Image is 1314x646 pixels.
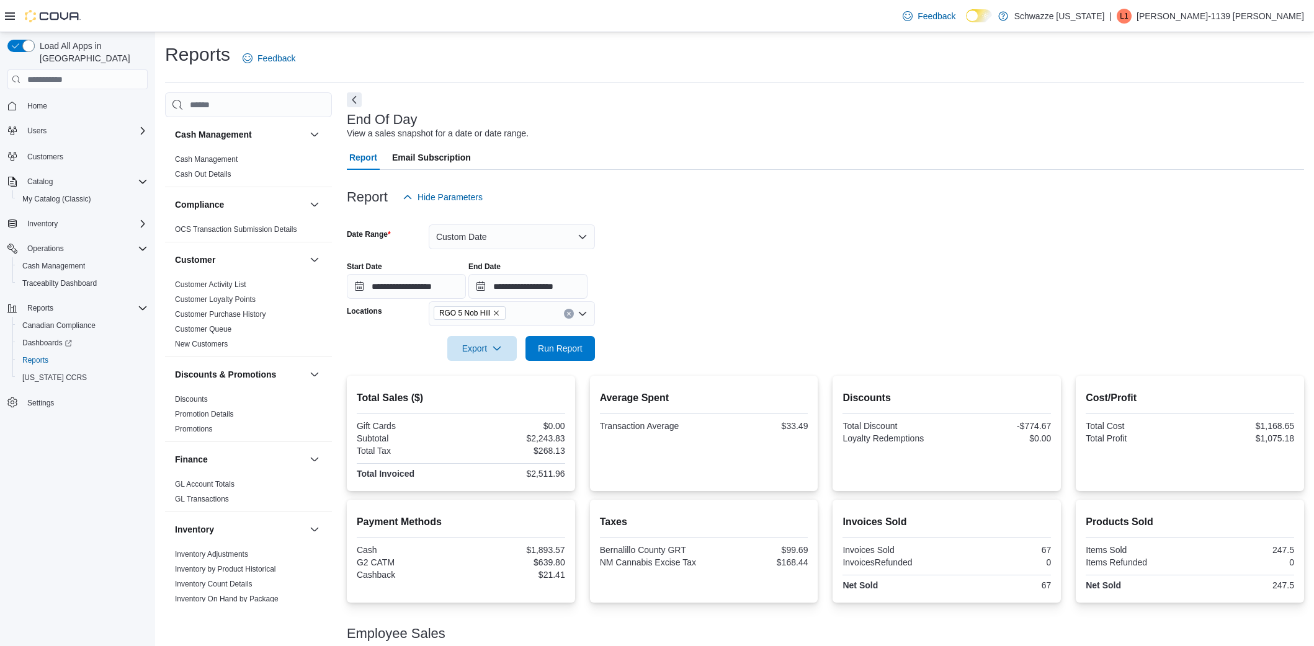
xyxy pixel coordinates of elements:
button: Customer [307,252,322,267]
span: Customers [22,148,148,164]
a: GL Transactions [175,495,229,503]
div: Total Profit [1086,433,1187,443]
button: Users [22,123,51,138]
a: Cash Out Details [175,170,231,179]
button: Customer [175,254,305,266]
span: Traceabilty Dashboard [22,278,97,288]
h2: Cost/Profit [1086,391,1294,405]
button: Reports [22,301,58,316]
a: OCS Transaction Submission Details [175,225,297,234]
div: $1,893.57 [463,545,565,555]
span: New Customers [175,339,228,349]
span: Inventory [22,216,148,231]
span: GL Transactions [175,494,229,504]
div: Cashback [357,570,458,580]
h3: Cash Management [175,128,252,141]
span: Customer Queue [175,324,231,334]
div: $639.80 [463,557,565,567]
span: Feedback [257,52,295,64]
button: Inventory [2,215,153,232]
button: [US_STATE] CCRS [12,369,153,386]
button: Finance [175,453,305,466]
span: Run Report [538,342,583,355]
h2: Products Sold [1086,515,1294,529]
div: Cash Management [165,152,332,187]
a: Cash Management [175,155,238,164]
button: Inventory [307,522,322,537]
span: Catalog [27,177,53,187]
span: My Catalog (Classic) [17,192,148,206]
div: Items Refunded [1086,557,1187,567]
span: Inventory Adjustments [175,549,248,559]
h1: Reports [165,42,230,67]
div: Subtotal [357,433,458,443]
div: Gift Cards [357,421,458,431]
span: Catalog [22,174,148,189]
a: Discounts [175,395,208,404]
a: Reports [17,353,53,368]
div: -$774.67 [949,421,1051,431]
h3: Inventory [175,523,214,536]
a: Dashboards [17,335,77,350]
h3: Discounts & Promotions [175,368,276,381]
button: Discounts & Promotions [175,368,305,381]
span: Inventory On Hand by Package [175,594,279,604]
h2: Payment Methods [357,515,565,529]
div: 67 [949,580,1051,590]
span: Email Subscription [392,145,471,170]
div: InvoicesRefunded [842,557,944,567]
div: 247.5 [1192,545,1294,555]
button: My Catalog (Classic) [12,190,153,208]
a: Customer Purchase History [175,310,266,319]
button: Clear input [564,309,574,319]
div: Customer [165,277,332,356]
div: 0 [949,557,1051,567]
div: Compliance [165,222,332,242]
strong: Net Sold [842,580,878,590]
label: End Date [468,262,501,272]
div: Total Tax [357,446,458,456]
a: Feedback [238,46,300,71]
div: $1,075.18 [1192,433,1294,443]
a: Customer Queue [175,325,231,334]
div: $33.49 [707,421,808,431]
span: Feedback [918,10,955,22]
span: RGO 5 Nob Hill [439,307,491,319]
div: $168.44 [707,557,808,567]
input: Press the down key to open a popover containing a calendar. [347,274,466,299]
h3: Finance [175,453,208,466]
div: 247.5 [1192,580,1294,590]
h3: Customer [175,254,215,266]
button: Compliance [307,197,322,212]
button: Discounts & Promotions [307,367,322,382]
button: Finance [307,452,322,467]
a: [US_STATE] CCRS [17,370,92,385]
a: Promotion Details [175,410,234,418]
span: RGO 5 Nob Hill [434,306,506,320]
button: Home [2,97,153,115]
button: Inventory [175,523,305,536]
span: Promotion Details [175,409,234,419]
button: Cash Management [175,128,305,141]
a: Customer Activity List [175,280,246,289]
button: Settings [2,394,153,412]
span: Home [27,101,47,111]
a: Promotions [175,425,213,433]
span: Load All Apps in [GEOGRAPHIC_DATA] [35,40,148,64]
a: GL Account Totals [175,480,235,489]
strong: Total Invoiced [357,469,414,479]
h2: Invoices Sold [842,515,1051,529]
p: | [1109,9,1112,24]
span: Dark Mode [966,22,967,23]
span: Operations [22,241,148,256]
span: Users [27,126,47,136]
input: Press the down key to open a popover containing a calendar. [468,274,588,299]
a: New Customers [175,340,228,348]
label: Start Date [347,262,382,272]
a: Feedback [898,4,960,29]
button: Operations [22,241,69,256]
span: Settings [22,395,148,410]
div: Total Discount [842,421,944,431]
h2: Discounts [842,391,1051,405]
